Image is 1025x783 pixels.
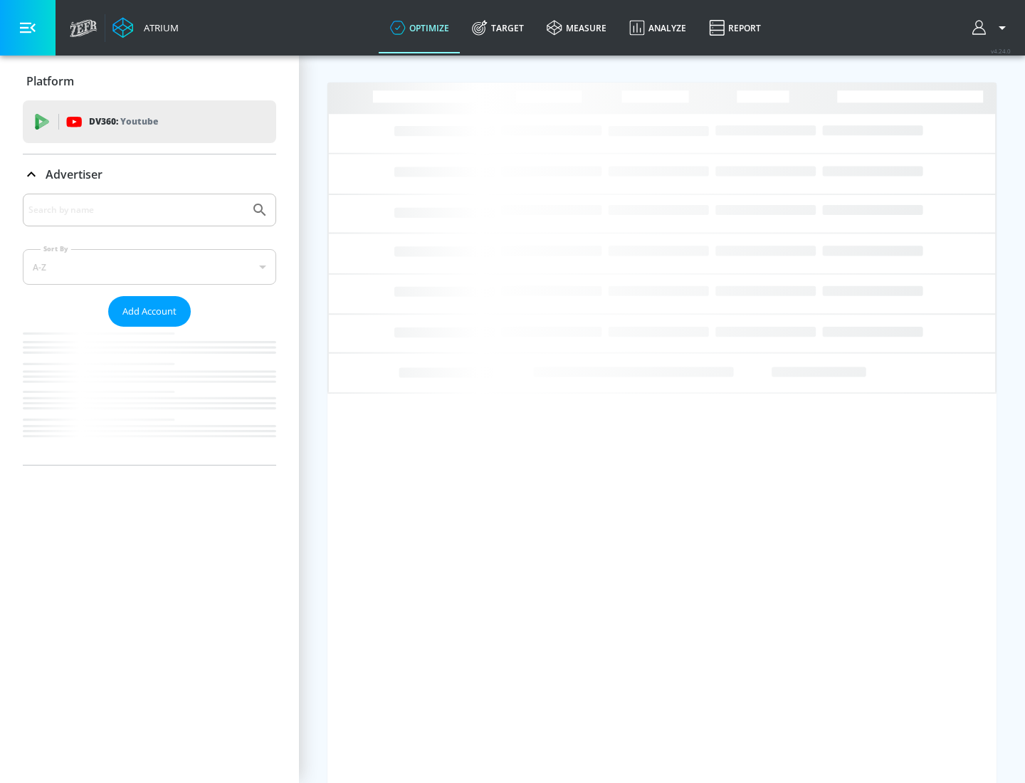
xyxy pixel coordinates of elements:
div: Advertiser [23,154,276,194]
div: Advertiser [23,194,276,465]
label: Sort By [41,244,71,253]
a: Atrium [112,17,179,38]
div: A-Z [23,249,276,285]
a: optimize [379,2,461,53]
input: Search by name [28,201,244,219]
div: Atrium [138,21,179,34]
span: v 4.24.0 [991,47,1011,55]
p: Youtube [120,114,158,129]
div: Platform [23,61,276,101]
a: Report [698,2,772,53]
button: Add Account [108,296,191,327]
a: Target [461,2,535,53]
p: Advertiser [46,167,102,182]
span: Add Account [122,303,177,320]
p: Platform [26,73,74,89]
nav: list of Advertiser [23,327,276,465]
a: Analyze [618,2,698,53]
a: measure [535,2,618,53]
p: DV360: [89,114,158,130]
div: DV360: Youtube [23,100,276,143]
